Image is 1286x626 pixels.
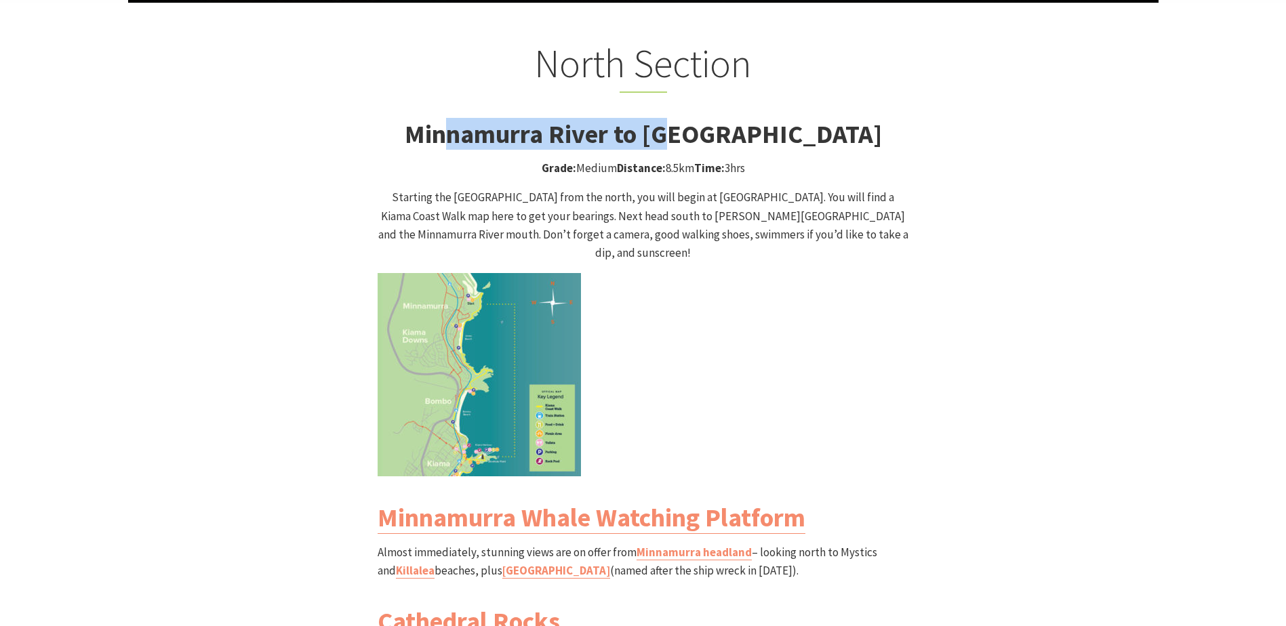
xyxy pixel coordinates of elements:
[378,40,909,93] h2: North Section
[405,118,882,150] strong: Minnamurra River to [GEOGRAPHIC_DATA]
[378,159,909,178] p: Medium 8.5km 3hrs
[502,563,610,579] a: [GEOGRAPHIC_DATA]
[694,161,725,175] strong: Time:
[378,188,909,262] p: Starting the [GEOGRAPHIC_DATA] from the north, you will begin at [GEOGRAPHIC_DATA]. You will find...
[542,161,576,175] strong: Grade:
[378,543,909,580] p: Almost immediately, stunning views are on offer from – looking north to Mystics and beaches, plus...
[378,273,581,476] img: Kiama Coast Walk North Section
[396,563,435,579] a: Killalea
[378,501,805,534] a: Minnamurra Whale Watching Platform
[637,545,752,560] a: Minnamurra headland
[617,161,666,175] strong: Distance:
